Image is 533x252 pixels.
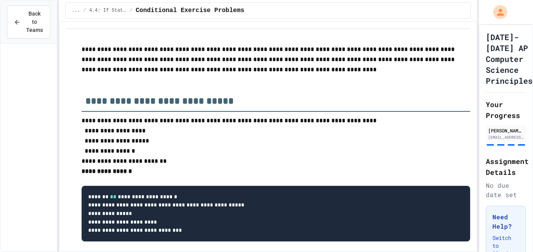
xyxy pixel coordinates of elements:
[130,7,132,14] span: /
[486,99,526,121] h2: Your Progress
[500,221,525,244] iframe: chat widget
[486,32,533,86] h1: [DATE]-[DATE] AP Computer Science Principles
[72,7,80,14] span: ...
[485,3,509,21] div: My Account
[25,10,44,34] span: Back to Teams
[136,6,244,15] span: Conditional Exercise Problems
[89,7,126,14] span: 4.4: If Statements
[83,7,86,14] span: /
[488,134,524,140] div: [EMAIL_ADDRESS][DOMAIN_NAME]
[488,127,524,134] div: [PERSON_NAME]
[468,187,525,220] iframe: chat widget
[7,5,50,39] button: Back to Teams
[486,181,526,199] div: No due date set
[492,212,519,231] h3: Need Help?
[486,156,526,178] h2: Assignment Details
